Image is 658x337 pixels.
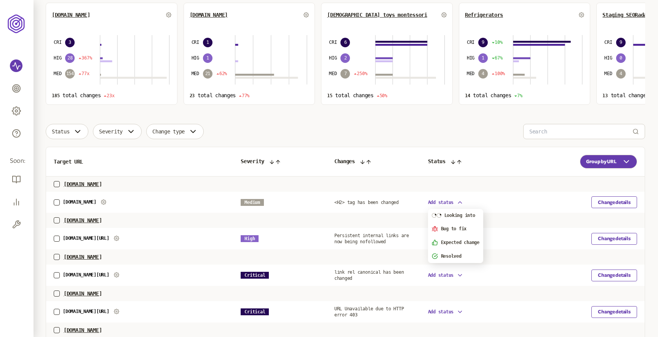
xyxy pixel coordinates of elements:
[444,213,475,218] span: Looking into
[441,226,467,231] span: Bug to fix
[428,200,454,205] span: Add status
[428,209,483,263] div: Add status
[441,254,462,259] span: Resolved
[10,157,24,165] span: Soon:
[428,199,464,206] button: Add status
[441,240,479,245] span: Expected change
